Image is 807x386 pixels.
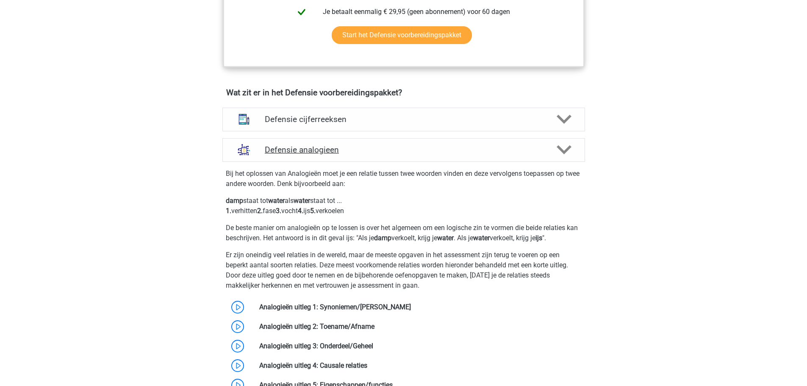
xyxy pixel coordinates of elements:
[233,108,255,130] img: cijferreeksen
[265,145,542,155] h4: Defensie analogieen
[374,234,391,242] b: damp
[332,26,472,44] a: Start het Defensie voorbereidingspakket
[219,138,588,162] a: analogieen Defensie analogieen
[226,223,582,243] p: De beste manier om analogieën op te lossen is over het algemeen om een logische zin te vormen die...
[294,197,310,205] b: water
[268,197,285,205] b: water
[437,234,454,242] b: water
[253,361,585,371] div: Analogieën uitleg 4: Causale relaties
[226,197,243,205] b: damp
[473,234,490,242] b: water
[298,207,303,215] b: 4.
[276,207,281,215] b: 3.
[226,88,581,97] h4: Wat zit er in het Defensie voorbereidingspakket?
[310,207,316,215] b: 5.
[265,114,542,124] h4: Defensie cijferreeksen
[253,302,585,312] div: Analogieën uitleg 1: Synoniemen/[PERSON_NAME]
[535,234,542,242] b: ijs
[226,196,582,216] p: staat tot als staat tot ... verhitten fase vocht ijs verkoelen
[226,207,231,215] b: 1.
[257,207,263,215] b: 2.
[233,139,255,161] img: analogieen
[226,250,582,291] p: Er zijn oneindig veel relaties in de wereld, maar de meeste opgaven in het assessment zijn terug ...
[219,108,588,131] a: cijferreeksen Defensie cijferreeksen
[253,322,585,332] div: Analogieën uitleg 2: Toename/Afname
[253,341,585,351] div: Analogieën uitleg 3: Onderdeel/Geheel
[226,169,582,189] p: Bij het oplossen van Analogieën moet je een relatie tussen twee woorden vinden en deze vervolgens...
